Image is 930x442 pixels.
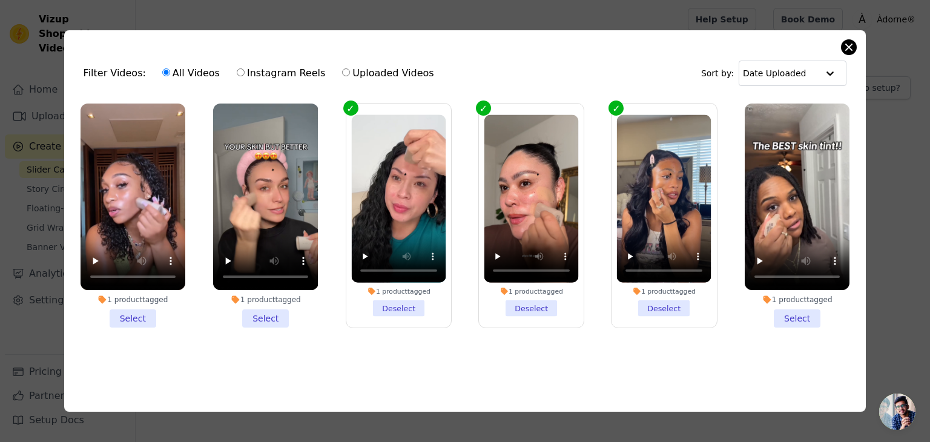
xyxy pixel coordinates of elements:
label: Instagram Reels [236,65,326,81]
div: 1 product tagged [745,295,849,305]
label: Uploaded Videos [341,65,434,81]
div: 1 product tagged [351,287,446,295]
div: 1 product tagged [484,287,579,295]
div: Sort by: [701,61,847,86]
button: Close modal [842,40,856,54]
a: Open chat [879,394,915,430]
div: 1 product tagged [617,287,711,295]
label: All Videos [162,65,220,81]
div: Filter Videos: [84,59,441,87]
div: 1 product tagged [81,295,185,305]
div: 1 product tagged [213,295,318,305]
